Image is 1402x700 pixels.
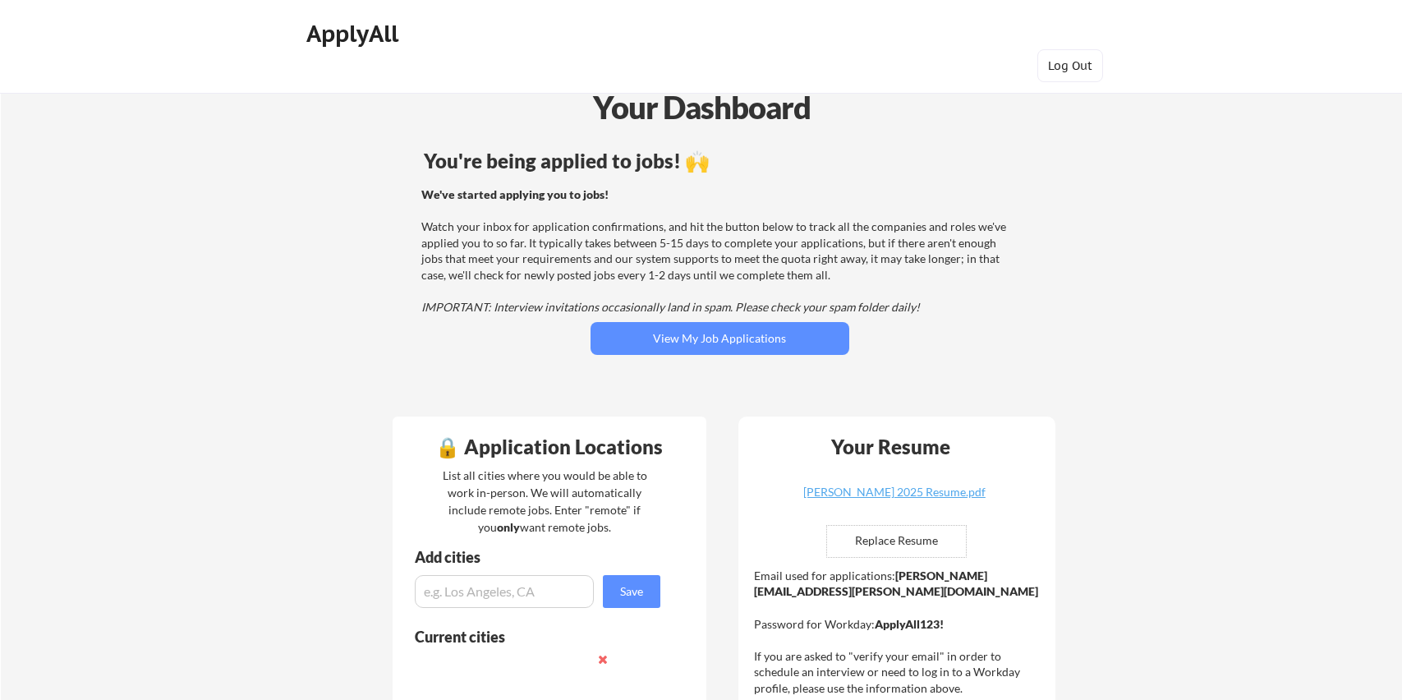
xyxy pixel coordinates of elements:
div: Current cities [415,629,642,644]
div: 🔒 Application Locations [397,437,702,457]
input: e.g. Los Angeles, CA [415,575,594,608]
div: You're being applied to jobs! 🙌 [424,151,1016,171]
div: List all cities where you would be able to work in-person. We will automatically include remote j... [432,467,658,536]
div: Email used for applications: Password for Workday: If you are asked to "verify your email" in ord... [754,568,1044,697]
div: Your Dashboard [2,84,1402,131]
button: Log Out [1037,49,1103,82]
button: View My Job Applications [591,322,849,355]
button: Save [603,575,660,608]
div: [PERSON_NAME] 2025 Resume.pdf [797,486,992,498]
strong: ApplyAll123! [875,617,944,631]
div: Your Resume [810,437,972,457]
div: Add cities [415,550,664,564]
a: [PERSON_NAME] 2025 Resume.pdf [797,486,992,512]
div: ApplyAll [306,20,403,48]
strong: only [497,520,520,534]
em: IMPORTANT: Interview invitations occasionally land in spam. Please check your spam folder daily! [421,300,920,314]
div: Watch your inbox for application confirmations, and hit the button below to track all the compani... [421,187,1014,315]
strong: [PERSON_NAME][EMAIL_ADDRESS][PERSON_NAME][DOMAIN_NAME] [754,569,1038,599]
strong: We've started applying you to jobs! [421,187,609,201]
